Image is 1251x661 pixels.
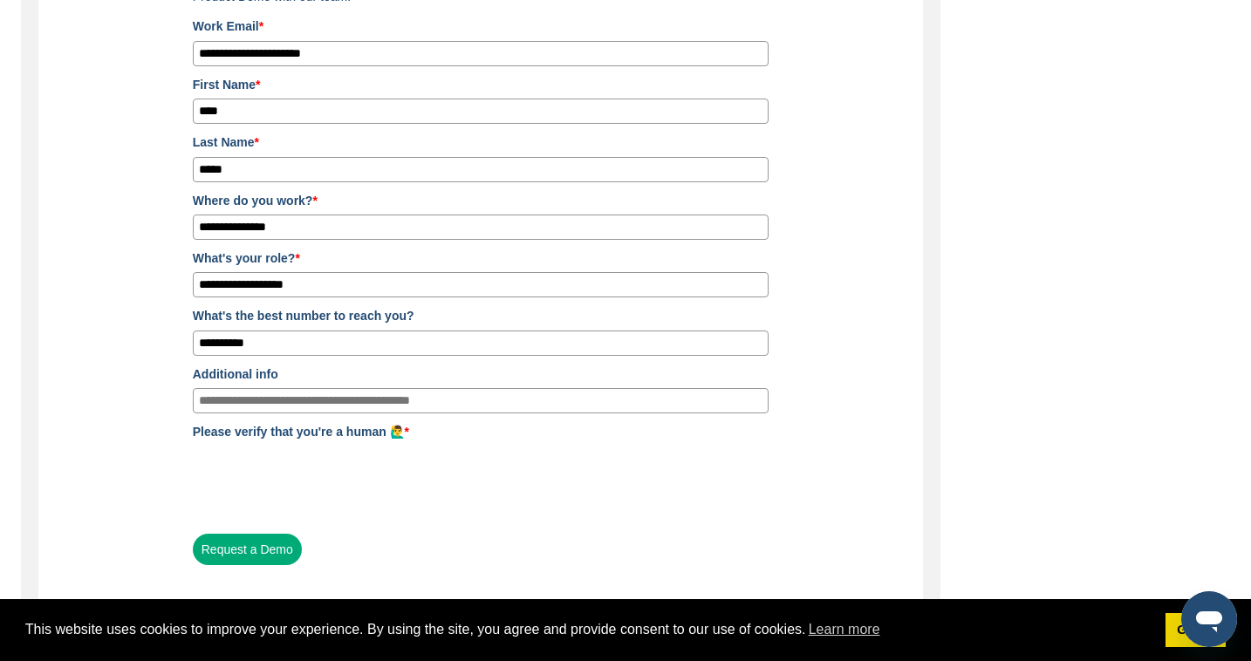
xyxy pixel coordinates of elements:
label: Work Email [193,17,769,36]
button: Request a Demo [193,534,302,565]
iframe: reCAPTCHA [193,446,458,514]
label: Please verify that you're a human 🙋‍♂️ [193,422,769,441]
a: dismiss cookie message [1166,613,1226,648]
label: What's the best number to reach you? [193,306,769,325]
span: This website uses cookies to improve your experience. By using the site, you agree and provide co... [25,617,1152,643]
label: Additional info [193,365,769,384]
label: Where do you work? [193,191,769,210]
label: First Name [193,75,769,94]
label: Last Name [193,133,769,152]
a: learn more about cookies [806,617,883,643]
iframe: Button to launch messaging window [1181,591,1237,647]
label: What's your role? [193,249,769,268]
